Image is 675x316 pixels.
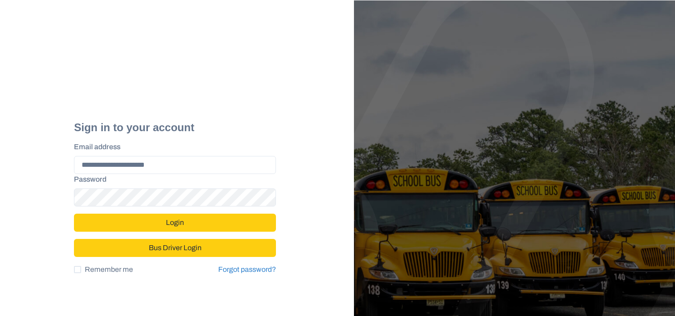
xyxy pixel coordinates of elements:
label: Email address [74,142,271,152]
a: Forgot password? [218,264,276,275]
span: Remember me [85,264,133,275]
button: Bus Driver Login [74,239,276,257]
a: Bus Driver Login [74,240,276,247]
a: Forgot password? [218,266,276,273]
label: Password [74,174,271,185]
button: Login [74,214,276,232]
h2: Sign in to your account [74,121,276,134]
